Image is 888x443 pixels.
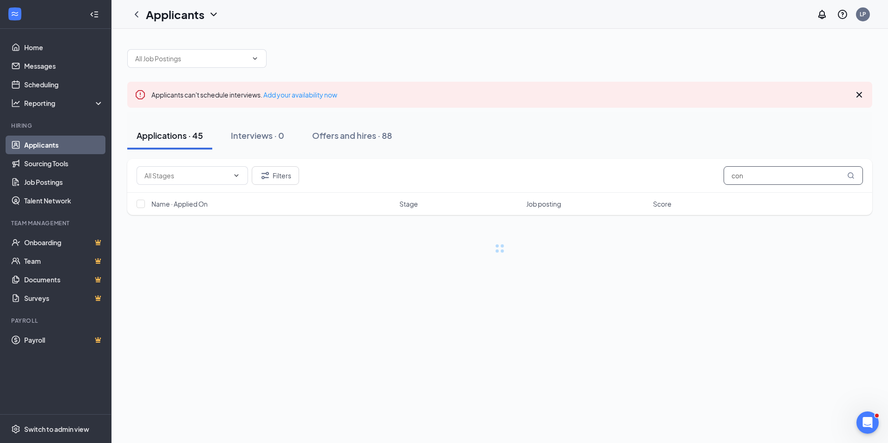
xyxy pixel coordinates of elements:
[854,89,865,100] svg: Cross
[24,173,104,191] a: Job Postings
[24,252,104,270] a: TeamCrown
[252,166,299,185] button: Filter Filters
[151,91,337,99] span: Applicants can't schedule interviews.
[11,219,102,227] div: Team Management
[11,317,102,325] div: Payroll
[24,289,104,307] a: SurveysCrown
[137,130,203,141] div: Applications · 45
[260,170,271,181] svg: Filter
[11,98,20,108] svg: Analysis
[24,270,104,289] a: DocumentsCrown
[90,10,99,19] svg: Collapse
[131,9,142,20] svg: ChevronLeft
[151,199,208,208] span: Name · Applied On
[24,98,104,108] div: Reporting
[24,75,104,94] a: Scheduling
[11,424,20,434] svg: Settings
[653,199,672,208] span: Score
[24,191,104,210] a: Talent Network
[10,9,20,19] svg: WorkstreamLogo
[263,91,337,99] a: Add your availability now
[312,130,392,141] div: Offers and hires · 88
[135,53,248,64] input: All Job Postings
[24,331,104,349] a: PayrollCrown
[860,10,866,18] div: LP
[135,89,146,100] svg: Error
[231,130,284,141] div: Interviews · 0
[208,9,219,20] svg: ChevronDown
[146,7,204,22] h1: Applicants
[144,170,229,181] input: All Stages
[847,172,855,179] svg: MagnifyingGlass
[24,424,89,434] div: Switch to admin view
[856,411,879,434] iframe: Intercom live chat
[837,9,848,20] svg: QuestionInfo
[526,199,561,208] span: Job posting
[724,166,863,185] input: Search in applications
[24,57,104,75] a: Messages
[251,55,259,62] svg: ChevronDown
[233,172,240,179] svg: ChevronDown
[816,9,828,20] svg: Notifications
[399,199,418,208] span: Stage
[24,154,104,173] a: Sourcing Tools
[24,233,104,252] a: OnboardingCrown
[24,38,104,57] a: Home
[11,122,102,130] div: Hiring
[24,136,104,154] a: Applicants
